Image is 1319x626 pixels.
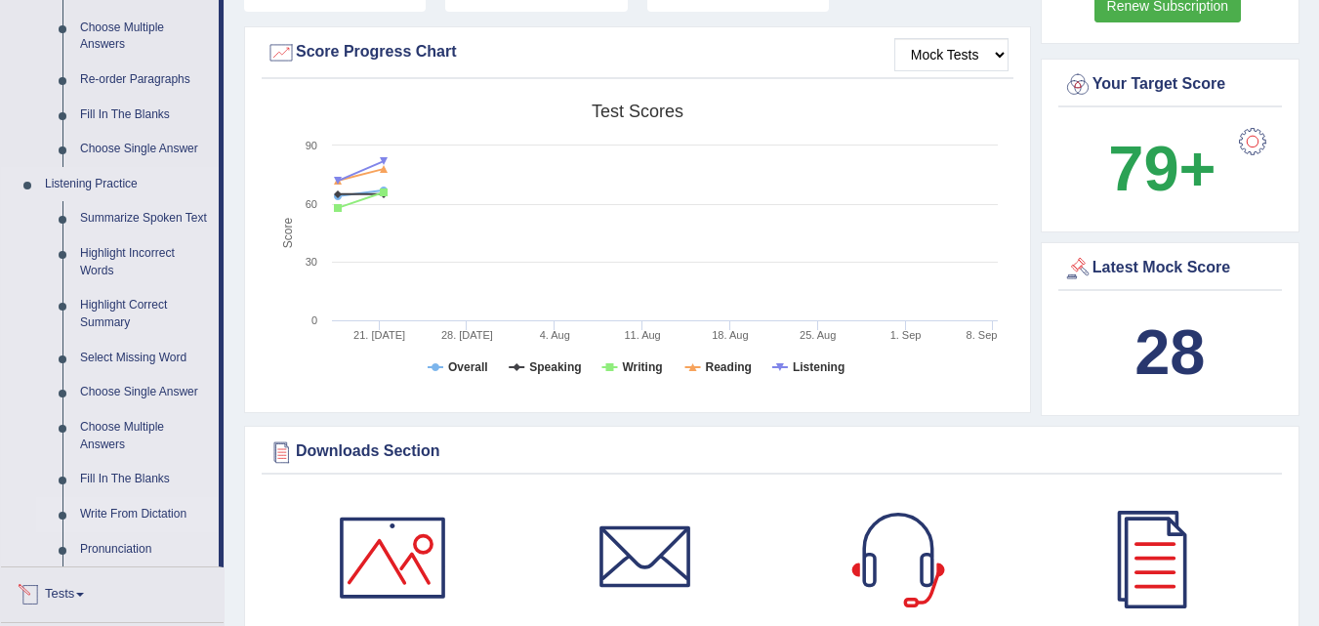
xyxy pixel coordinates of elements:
[267,38,1009,67] div: Score Progress Chart
[592,102,683,121] tspan: Test scores
[540,329,570,341] tspan: 4. Aug
[1108,133,1216,204] b: 79+
[71,375,219,410] a: Choose Single Answer
[448,360,488,374] tspan: Overall
[267,438,1277,467] div: Downloads Section
[1063,254,1277,283] div: Latest Mock Score
[1134,316,1205,388] b: 28
[353,329,405,341] tspan: 21. [DATE]
[706,360,752,374] tspan: Reading
[71,410,219,462] a: Choose Multiple Answers
[306,256,317,268] text: 30
[71,132,219,167] a: Choose Single Answer
[71,236,219,288] a: Highlight Incorrect Words
[71,98,219,133] a: Fill In The Blanks
[967,329,998,341] tspan: 8. Sep
[712,329,748,341] tspan: 18. Aug
[71,497,219,532] a: Write From Dictation
[890,329,922,341] tspan: 1. Sep
[306,198,317,210] text: 60
[71,341,219,376] a: Select Missing Word
[281,218,295,249] tspan: Score
[311,314,317,326] text: 0
[71,11,219,63] a: Choose Multiple Answers
[529,360,581,374] tspan: Speaking
[71,532,219,567] a: Pronunciation
[71,63,219,98] a: Re-order Paragraphs
[36,167,219,202] a: Listening Practice
[1,567,224,616] a: Tests
[622,360,662,374] tspan: Writing
[441,329,493,341] tspan: 28. [DATE]
[306,140,317,151] text: 90
[1063,70,1277,100] div: Your Target Score
[71,462,219,497] a: Fill In The Blanks
[793,360,845,374] tspan: Listening
[71,288,219,340] a: Highlight Correct Summary
[71,201,219,236] a: Summarize Spoken Text
[624,329,660,341] tspan: 11. Aug
[800,329,836,341] tspan: 25. Aug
